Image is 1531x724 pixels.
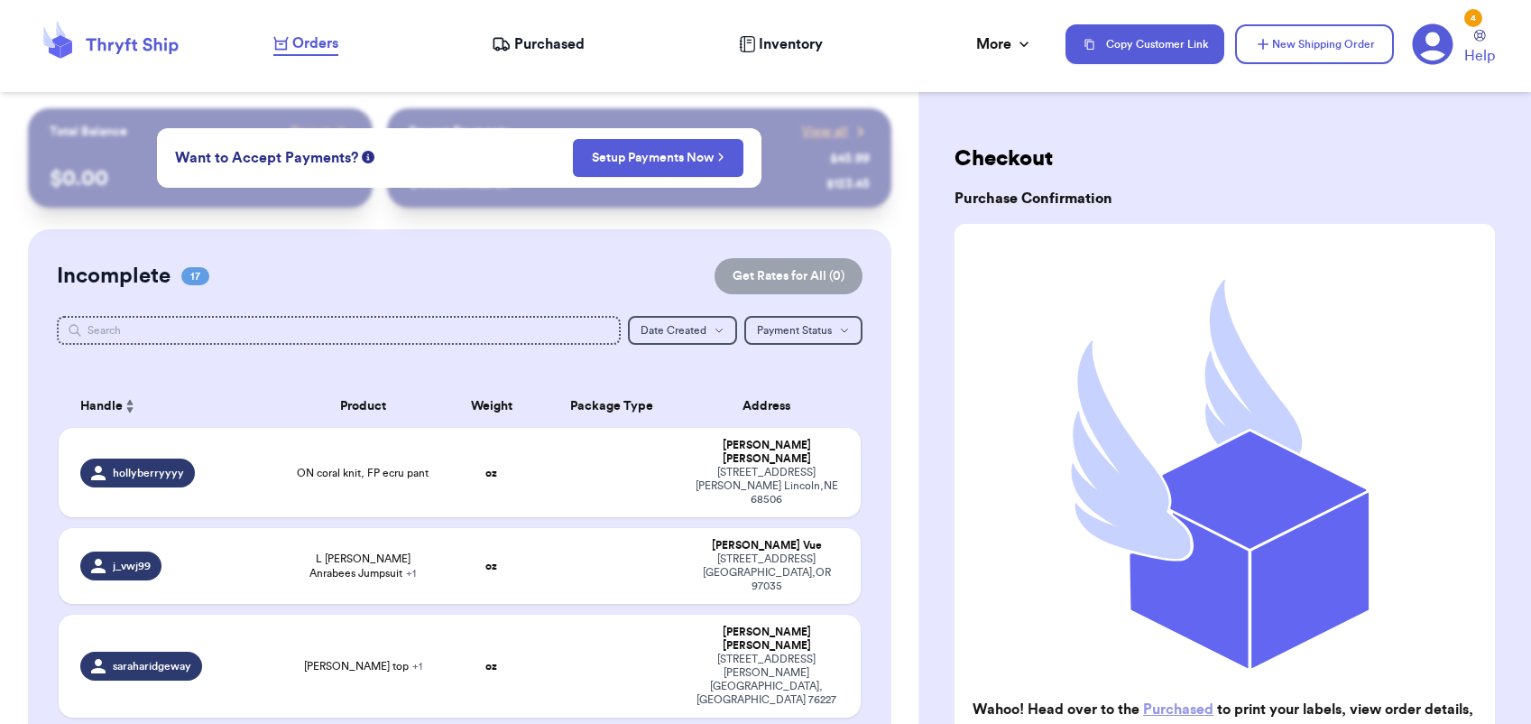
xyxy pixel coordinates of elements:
strong: oz [485,468,497,478]
span: Handle [80,397,123,416]
span: Payment Status [757,325,832,336]
span: Payout [291,123,329,141]
div: [STREET_ADDRESS][PERSON_NAME] Lincoln , NE 68506 [695,466,839,506]
span: Want to Accept Payments? [175,147,358,169]
div: [PERSON_NAME] [PERSON_NAME] [695,439,839,466]
button: New Shipping Order [1235,24,1394,64]
span: Date Created [641,325,706,336]
th: Weight [443,385,540,428]
span: [PERSON_NAME] top [304,659,422,673]
p: Recent Payments [409,123,509,141]
th: Package Type [540,385,684,428]
a: Payout [291,123,351,141]
span: hollyberryyyy [113,466,184,480]
span: Help [1464,45,1495,67]
div: 4 [1464,9,1482,27]
span: Orders [292,32,338,54]
div: $ 123.45 [826,175,870,193]
a: Orders [273,32,338,56]
span: 17 [181,267,209,285]
h2: Checkout [955,144,1495,173]
th: Product [282,385,443,428]
button: Setup Payments Now [573,139,743,177]
div: More [976,33,1033,55]
th: Address [684,385,861,428]
h2: Incomplete [57,262,171,291]
p: Total Balance [50,123,127,141]
span: j_vwj99 [113,559,151,573]
span: + 1 [406,568,416,579]
h3: Purchase Confirmation [955,188,1495,209]
span: L [PERSON_NAME] Anrabees Jumpsuit [293,552,432,580]
a: 4 [1412,23,1453,65]
span: saraharidgeway [113,659,191,673]
button: Get Rates for All (0) [715,258,862,294]
a: View all [802,123,870,141]
div: [PERSON_NAME] [PERSON_NAME] [695,626,839,653]
a: Purchased [1143,702,1213,717]
button: Copy Customer Link [1065,24,1224,64]
a: Help [1464,30,1495,67]
div: [PERSON_NAME] Vue [695,539,839,552]
span: Inventory [759,33,823,55]
button: Sort ascending [123,395,137,417]
a: Inventory [739,33,823,55]
span: + 1 [412,661,422,672]
p: $ 0.00 [50,164,352,193]
input: Search [57,316,621,345]
div: $ 45.99 [830,150,870,168]
strong: oz [485,561,497,571]
div: [STREET_ADDRESS][PERSON_NAME] [GEOGRAPHIC_DATA] , [GEOGRAPHIC_DATA] 76227 [695,653,839,707]
a: Setup Payments Now [592,149,724,167]
a: Purchased [492,33,585,55]
button: Payment Status [744,316,862,345]
span: View all [802,123,848,141]
strong: oz [485,661,497,672]
span: Purchased [514,33,585,55]
span: ON coral knit, FP ecru pant [297,466,429,480]
div: [STREET_ADDRESS] [GEOGRAPHIC_DATA] , OR 97035 [695,552,839,593]
button: Date Created [628,316,737,345]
